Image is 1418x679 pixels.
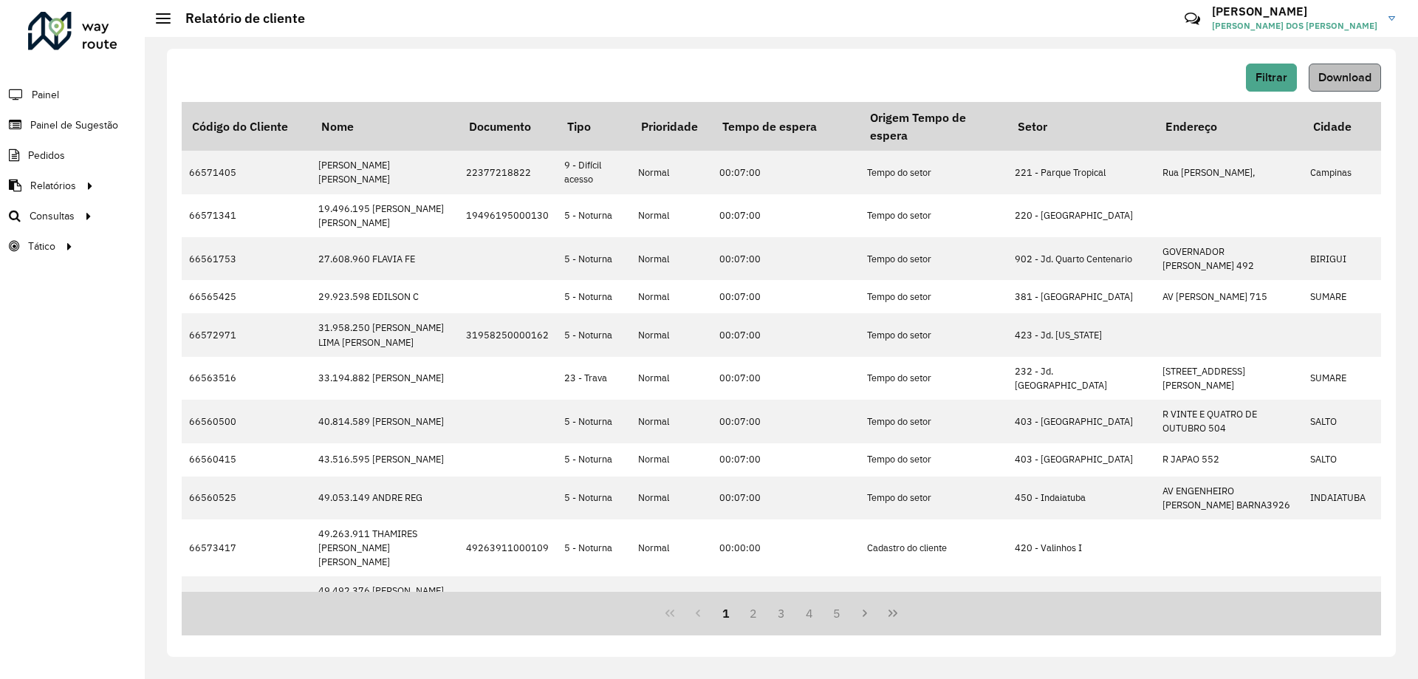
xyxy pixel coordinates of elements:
[182,151,311,194] td: 66571405
[557,151,631,194] td: 9 - Difícil acesso
[767,599,795,627] button: 3
[182,194,311,237] td: 66571341
[182,313,311,356] td: 66572971
[1007,313,1155,356] td: 423 - Jd. [US_STATE]
[631,313,712,356] td: Normal
[182,443,311,477] td: 66560415
[182,280,311,313] td: 66565425
[311,102,459,151] th: Nome
[557,102,631,151] th: Tipo
[631,400,712,443] td: Normal
[32,87,59,103] span: Painel
[557,443,631,477] td: 5 - Noturna
[557,576,631,619] td: 5 - Noturna
[712,194,860,237] td: 00:07:00
[1155,280,1303,313] td: AV [PERSON_NAME] 715
[712,519,860,577] td: 00:00:00
[1309,64,1381,92] button: Download
[712,599,740,627] button: 1
[1155,400,1303,443] td: R VINTE E QUATRO DE OUTUBRO 504
[1007,400,1155,443] td: 403 - [GEOGRAPHIC_DATA]
[712,443,860,477] td: 00:07:00
[631,151,712,194] td: Normal
[631,280,712,313] td: Normal
[311,237,459,280] td: 27.608.960 FLAVIA FE
[311,576,459,619] td: 49.492.376 [PERSON_NAME] CO
[712,280,860,313] td: 00:07:00
[851,599,879,627] button: Next Page
[311,477,459,519] td: 49.053.149 ANDRE REG
[712,357,860,400] td: 00:07:00
[712,102,860,151] th: Tempo de espera
[1155,357,1303,400] td: [STREET_ADDRESS][PERSON_NAME]
[712,237,860,280] td: 00:07:00
[1007,237,1155,280] td: 902 - Jd. Quarto Centenario
[712,576,860,619] td: 00:07:00
[631,102,712,151] th: Prioridade
[1155,576,1303,619] td: R SACRAMENTO 30
[311,280,459,313] td: 29.923.598 EDILSON C
[557,519,631,577] td: 5 - Noturna
[1256,71,1287,83] span: Filtrar
[860,237,1007,280] td: Tempo do setor
[631,576,712,619] td: Normal
[631,194,712,237] td: Normal
[860,477,1007,519] td: Tempo do setor
[459,313,557,356] td: 31958250000162
[1007,102,1155,151] th: Setor
[1155,477,1303,519] td: AV ENGENHEIRO [PERSON_NAME] BARNA3926
[860,357,1007,400] td: Tempo do setor
[557,357,631,400] td: 23 - Trava
[1007,443,1155,477] td: 403 - [GEOGRAPHIC_DATA]
[1007,280,1155,313] td: 381 - [GEOGRAPHIC_DATA]
[860,194,1007,237] td: Tempo do setor
[171,10,305,27] h2: Relatório de cliente
[631,443,712,477] td: Normal
[1007,151,1155,194] td: 221 - Parque Tropical
[795,599,823,627] button: 4
[28,148,65,163] span: Pedidos
[459,102,557,151] th: Documento
[311,519,459,577] td: 49.263.911 THAMIRES [PERSON_NAME] [PERSON_NAME]
[182,519,311,577] td: 66573417
[712,151,860,194] td: 00:07:00
[459,519,557,577] td: 49263911000109
[1212,19,1377,33] span: [PERSON_NAME] DOS [PERSON_NAME]
[1155,151,1303,194] td: Rua [PERSON_NAME],
[182,357,311,400] td: 66563516
[311,357,459,400] td: 33.194.882 [PERSON_NAME]
[182,576,311,619] td: 66564011
[860,313,1007,356] td: Tempo do setor
[860,280,1007,313] td: Tempo do setor
[860,102,1007,151] th: Origem Tempo de espera
[1212,4,1377,18] h3: [PERSON_NAME]
[1176,3,1208,35] a: Contato Rápido
[557,280,631,313] td: 5 - Noturna
[631,477,712,519] td: Normal
[739,599,767,627] button: 2
[182,237,311,280] td: 66561753
[1318,71,1371,83] span: Download
[311,313,459,356] td: 31.958.250 [PERSON_NAME] LIMA [PERSON_NAME]
[459,194,557,237] td: 19496195000130
[311,400,459,443] td: 40.814.589 [PERSON_NAME]
[860,576,1007,619] td: Tempo do setor
[557,400,631,443] td: 5 - Noturna
[557,313,631,356] td: 5 - Noturna
[823,599,852,627] button: 5
[30,208,75,224] span: Consultas
[311,151,459,194] td: [PERSON_NAME] [PERSON_NAME]
[30,178,76,194] span: Relatórios
[30,117,118,133] span: Painel de Sugestão
[28,239,55,254] span: Tático
[1246,64,1297,92] button: Filtrar
[860,151,1007,194] td: Tempo do setor
[1155,102,1303,151] th: Endereço
[557,194,631,237] td: 5 - Noturna
[860,519,1007,577] td: Cadastro do cliente
[311,443,459,477] td: 43.516.595 [PERSON_NAME]
[557,237,631,280] td: 5 - Noturna
[182,477,311,519] td: 66560525
[182,102,311,151] th: Código do Cliente
[1155,237,1303,280] td: GOVERNADOR [PERSON_NAME] 492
